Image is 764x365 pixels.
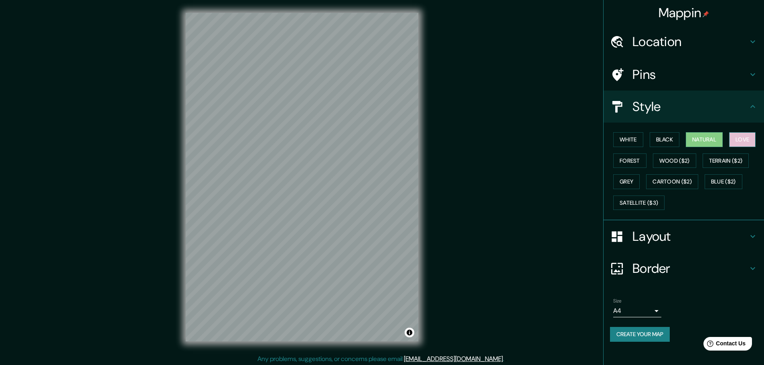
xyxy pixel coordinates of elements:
[729,132,756,147] button: Love
[632,260,748,276] h4: Border
[404,355,503,363] a: [EMAIL_ADDRESS][DOMAIN_NAME]
[632,99,748,115] h4: Style
[505,354,507,364] div: .
[613,196,665,210] button: Satellite ($3)
[405,328,414,337] button: Toggle attribution
[659,5,709,21] h4: Mappin
[653,153,696,168] button: Wood ($2)
[703,153,749,168] button: Terrain ($2)
[686,132,723,147] button: Natural
[604,220,764,252] div: Layout
[613,298,622,305] label: Size
[604,26,764,58] div: Location
[613,153,646,168] button: Forest
[504,354,505,364] div: .
[632,67,748,83] h4: Pins
[632,34,748,50] h4: Location
[613,132,643,147] button: White
[257,354,504,364] p: Any problems, suggestions, or concerns please email .
[613,305,661,317] div: A4
[650,132,680,147] button: Black
[705,174,742,189] button: Blue ($2)
[613,174,640,189] button: Grey
[604,252,764,284] div: Border
[632,228,748,244] h4: Layout
[610,327,670,342] button: Create your map
[604,58,764,91] div: Pins
[646,174,698,189] button: Cartoon ($2)
[186,13,418,341] canvas: Map
[703,11,709,17] img: pin-icon.png
[693,334,755,356] iframe: Help widget launcher
[604,91,764,123] div: Style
